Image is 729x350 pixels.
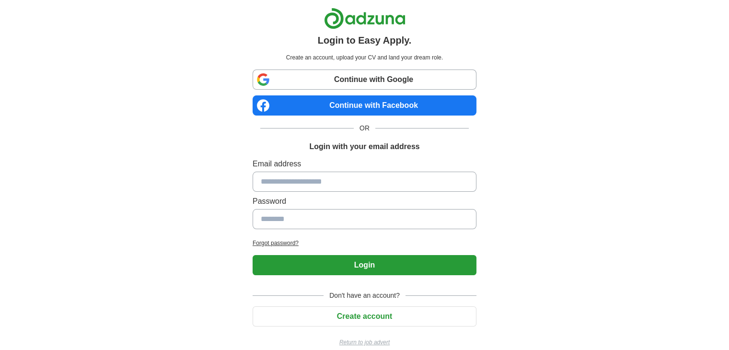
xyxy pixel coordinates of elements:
[309,141,419,152] h1: Login with your email address
[253,196,476,207] label: Password
[318,33,412,47] h1: Login to Easy Apply.
[253,158,476,170] label: Email address
[253,338,476,347] a: Return to job advert
[354,123,375,133] span: OR
[253,70,476,90] a: Continue with Google
[253,312,476,320] a: Create account
[255,53,474,62] p: Create an account, upload your CV and land your dream role.
[324,8,405,29] img: Adzuna logo
[253,255,476,275] button: Login
[253,95,476,116] a: Continue with Facebook
[324,291,405,301] span: Don't have an account?
[253,306,476,327] button: Create account
[253,239,476,247] a: Forgot password?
